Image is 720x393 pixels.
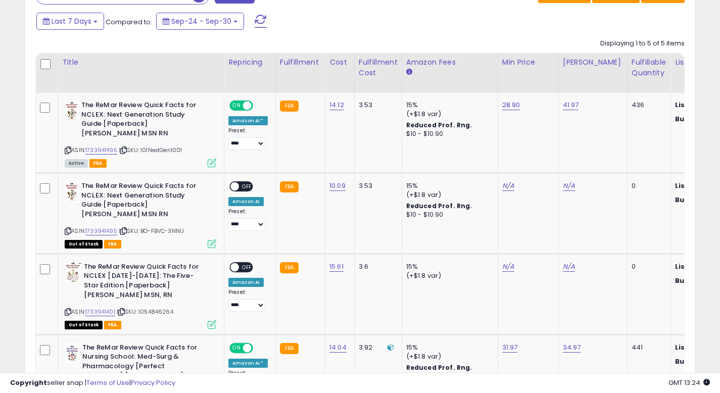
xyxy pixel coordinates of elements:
[106,17,152,27] span: Compared to:
[359,181,394,190] div: 3.53
[86,378,129,387] a: Terms of Use
[119,227,184,235] span: | SKU: BO-FBVC-3NNU
[65,181,216,247] div: ASIN:
[117,308,173,316] span: | SKU: 1054846264
[104,240,121,249] span: FBA
[65,343,80,363] img: 41Do6245lLL._SL40_.jpg
[406,343,490,352] div: 15%
[406,181,490,190] div: 15%
[329,57,350,68] div: Cost
[85,308,115,316] a: 1733941401
[329,342,347,353] a: 14.04
[502,262,514,272] a: N/A
[359,343,394,352] div: 3.92
[502,100,520,110] a: 28.90
[65,262,81,282] img: 41SHGawKsqL._SL40_.jpg
[632,101,663,110] div: 436
[406,211,490,219] div: $10 - $10.90
[406,57,494,68] div: Amazon Fees
[406,271,490,280] div: (+$1.8 var)
[81,181,204,221] b: The ReMar Review Quick Facts for NCLEX: Next Generation Study Guide [Paperback] [PERSON_NAME] MSN RN
[228,57,271,68] div: Repricing
[406,68,412,77] small: Amazon Fees.
[252,343,268,352] span: OFF
[89,159,107,168] span: FBA
[228,359,268,368] div: Amazon AI *
[65,101,79,121] img: 41A5l95eFPL._SL40_.jpg
[406,202,472,210] b: Reduced Prof. Rng.
[406,190,490,200] div: (+$1.8 var)
[359,262,394,271] div: 3.6
[632,57,666,78] div: Fulfillable Quantity
[85,227,117,235] a: 1733941495
[65,181,79,202] img: 41A5l95eFPL._SL40_.jpg
[228,197,264,206] div: Amazon AI
[65,101,216,166] div: ASIN:
[10,378,47,387] strong: Copyright
[406,130,490,138] div: $10 - $10.90
[563,57,623,68] div: [PERSON_NAME]
[668,378,710,387] span: 2025-10-8 13:24 GMT
[502,181,514,191] a: N/A
[156,13,244,30] button: Sep-24 - Sep-30
[228,208,268,231] div: Preset:
[329,262,344,272] a: 15.61
[228,116,268,125] div: Amazon AI *
[329,100,344,110] a: 14.12
[632,262,663,271] div: 0
[632,343,663,352] div: 441
[563,262,575,272] a: N/A
[406,352,490,361] div: (+$1.8 var)
[228,278,264,287] div: Amazon AI
[502,57,554,68] div: Min Price
[239,263,255,272] span: OFF
[252,102,268,110] span: OFF
[563,100,579,110] a: 41.97
[230,343,243,352] span: ON
[406,101,490,110] div: 15%
[280,181,299,192] small: FBA
[52,16,91,26] span: Last 7 Days
[104,321,121,329] span: FBA
[81,101,204,140] b: The ReMar Review Quick Facts for NCLEX: Next Generation Study Guide [Paperback] [PERSON_NAME] MSN RN
[600,39,685,48] div: Displaying 1 to 5 of 5 items
[228,127,268,150] div: Preset:
[406,121,472,129] b: Reduced Prof. Rng.
[359,101,394,110] div: 3.53
[85,146,117,155] a: 1733941495
[280,343,299,354] small: FBA
[406,110,490,119] div: (+$1.8 var)
[65,159,88,168] span: All listings currently available for purchase on Amazon
[329,181,346,191] a: 10.09
[131,378,175,387] a: Privacy Policy
[632,181,663,190] div: 0
[359,57,398,78] div: Fulfillment Cost
[65,240,103,249] span: All listings that are currently out of stock and unavailable for purchase on Amazon
[228,289,268,312] div: Preset:
[563,342,581,353] a: 34.97
[406,262,490,271] div: 15%
[280,101,299,112] small: FBA
[10,378,175,388] div: seller snap | |
[280,262,299,273] small: FBA
[82,343,205,392] b: The ReMar Review Quick Facts for Nursing School: Med-Surg & Pharmacology [Perfect Paperback] [PER...
[239,182,255,191] span: OFF
[62,57,220,68] div: Title
[563,181,575,191] a: N/A
[84,262,207,302] b: The ReMar Review Quick Facts for NCLEX [DATE]-[DATE]: The Five-Star Edition [Paperback] [PERSON_N...
[171,16,231,26] span: Sep-24 - Sep-30
[36,13,104,30] button: Last 7 Days
[230,102,243,110] span: ON
[502,342,518,353] a: 31.97
[280,57,321,68] div: Fulfillment
[65,321,103,329] span: All listings that are currently out of stock and unavailable for purchase on Amazon
[65,262,216,328] div: ASIN:
[119,146,182,154] span: | SKU: 101NextGen1001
